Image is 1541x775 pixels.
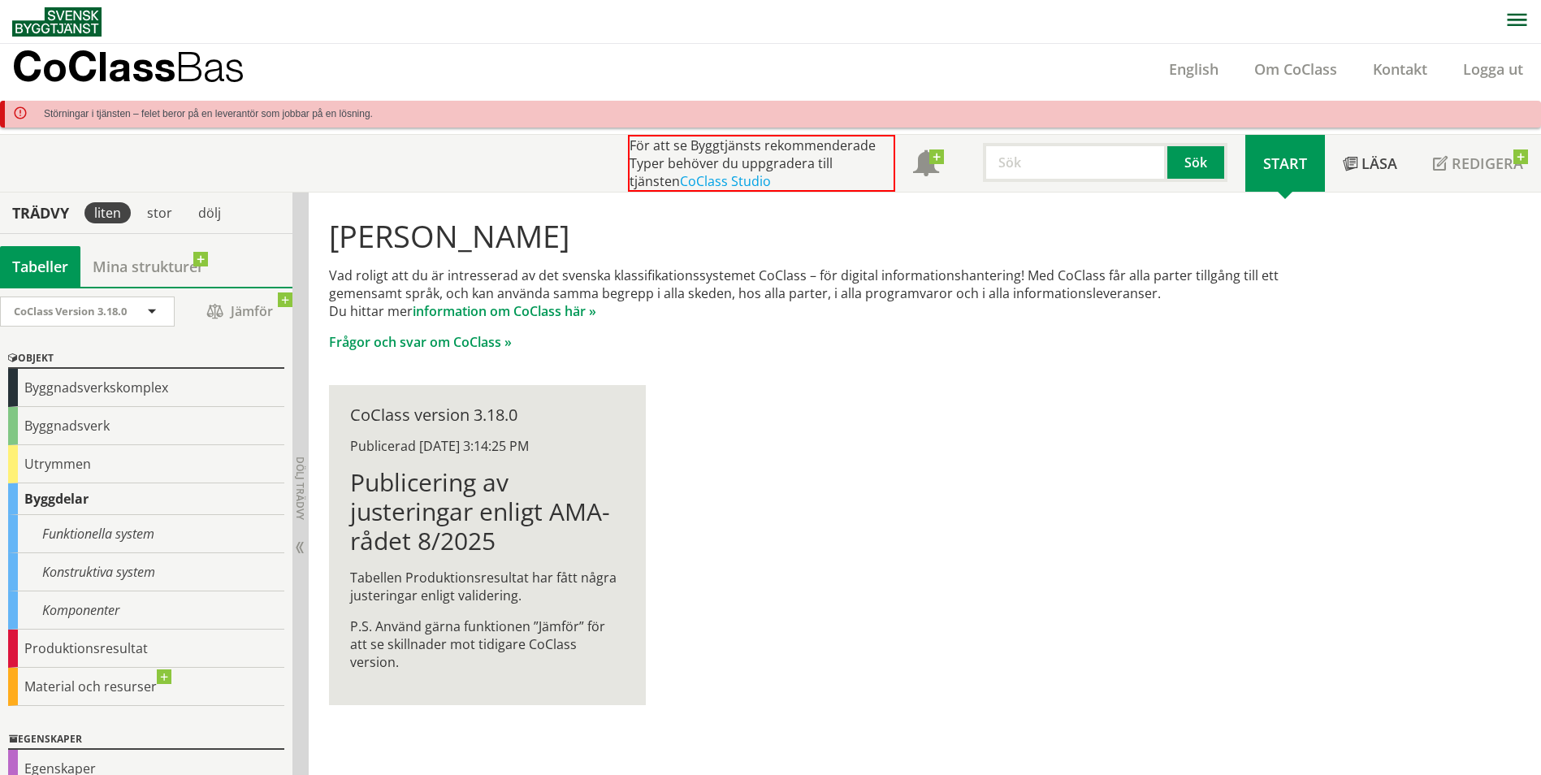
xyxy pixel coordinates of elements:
span: Jämför [191,297,288,326]
img: Svensk Byggtjänst [12,7,102,37]
h1: Publicering av justeringar enligt AMA-rådet 8/2025 [350,468,624,556]
div: För att se Byggtjänsts rekommenderade Typer behöver du uppgradera till tjänsten [628,135,895,192]
div: dölj [188,202,231,223]
p: Tabellen Produktionsresultat har fått några justeringar enligt validering. [350,569,624,604]
a: English [1151,59,1236,79]
a: CoClass Studio [680,172,771,190]
div: Konstruktiva system [8,553,284,591]
div: Byggnadsverkskomplex [8,369,284,407]
span: Läsa [1361,154,1397,173]
div: Funktionella system [8,515,284,553]
div: Publicerad [DATE] 3:14:25 PM [350,437,624,455]
a: Mina strukturer [80,246,216,287]
a: information om CoClass här » [413,302,596,320]
span: CoClass Version 3.18.0 [14,304,127,318]
div: Byggdelar [8,483,284,515]
div: Komponenter [8,591,284,630]
div: stor [137,202,182,223]
span: Notifikationer [913,152,939,178]
div: Byggnadsverk [8,407,284,445]
div: liten [84,202,131,223]
p: P.S. Använd gärna funktionen ”Jämför” för att se skillnader mot tidigare CoClass version. [350,617,624,671]
span: Redigera [1452,154,1523,173]
h1: [PERSON_NAME] [329,218,1327,253]
div: Produktionsresultat [8,630,284,668]
div: Egenskaper [8,730,284,750]
p: CoClass [12,57,245,76]
div: Trädvy [3,204,78,222]
a: Läsa [1325,135,1415,192]
span: Bas [175,42,245,90]
span: Start [1263,154,1307,173]
div: Utrymmen [8,445,284,483]
a: Kontakt [1355,59,1445,79]
button: Sök [1167,143,1227,182]
div: Objekt [8,349,284,369]
a: Frågor och svar om CoClass » [329,333,512,351]
input: Sök [983,143,1167,182]
a: Redigera [1415,135,1541,192]
a: CoClassBas [12,44,279,94]
p: Vad roligt att du är intresserad av det svenska klassifikationssystemet CoClass – för digital inf... [329,266,1327,320]
div: CoClass version 3.18.0 [350,406,624,424]
a: Start [1245,135,1325,192]
span: Dölj trädvy [293,457,307,520]
a: Om CoClass [1236,59,1355,79]
a: Logga ut [1445,59,1541,79]
div: Material och resurser [8,668,284,706]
